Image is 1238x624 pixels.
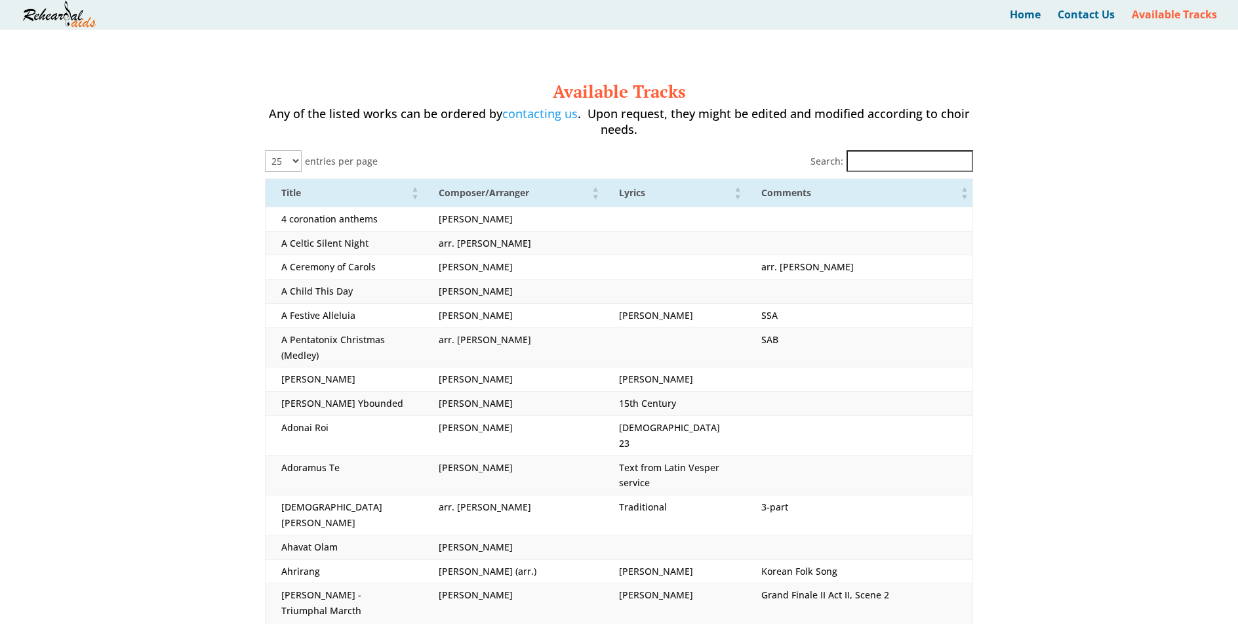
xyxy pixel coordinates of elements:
td: [PERSON_NAME] [266,367,423,392]
td: Grand Finale II Act II, Scene 2 [746,583,972,623]
td: arr. [PERSON_NAME] [423,327,603,367]
span: Composer/Arranger: Activate to sort [591,179,599,207]
td: [PERSON_NAME] [603,367,746,392]
td: [PERSON_NAME] [603,304,746,328]
a: Home [1010,10,1041,29]
td: A Child This Day [266,280,423,304]
td: [PERSON_NAME] [423,255,603,280]
a: contacting us [502,106,578,121]
td: Traditional [603,495,746,535]
td: A Celtic Silent Night [266,231,423,255]
td: [PERSON_NAME] (arr.) [423,559,603,583]
td: [PERSON_NAME] [423,207,603,231]
td: 4 coronation anthems [266,207,423,231]
td: [PERSON_NAME] Ybounded [266,392,423,416]
td: SSA [746,304,972,328]
td: [PERSON_NAME] [423,304,603,328]
span: Comments: Activate to sort [961,179,968,207]
td: arr. [PERSON_NAME] [746,255,972,280]
td: Text from Latin Vesper service [603,455,746,495]
td: arr. [PERSON_NAME] [423,495,603,535]
td: Ahrirang [266,559,423,583]
label: Search: [810,154,843,169]
td: [PERSON_NAME] [423,455,603,495]
td: [PERSON_NAME] [603,559,746,583]
td: [PERSON_NAME] [423,367,603,392]
span: Comments [761,186,811,199]
span: Lyrics [619,186,645,199]
a: Available Tracks [1132,10,1217,29]
td: A Festive Alleluia [266,304,423,328]
a: Contact Us [1058,10,1115,29]
td: Ahavat Olam [266,535,423,559]
span: Title: Activate to sort [411,179,419,207]
td: 3-part [746,495,972,535]
td: [PERSON_NAME] - Triumphal Marcth [266,583,423,623]
span: Available Tracks [553,80,686,102]
td: [PERSON_NAME] [423,280,603,304]
label: entries per page [305,154,378,169]
span: Lyrics: Activate to sort [734,179,742,207]
span: Title [281,186,301,199]
td: SAB [746,327,972,367]
td: arr. [PERSON_NAME] [423,231,603,255]
td: A Ceremony of Carols [266,255,423,280]
td: 15th Century [603,392,746,416]
td: [PERSON_NAME] [603,583,746,623]
td: Adonai Roi [266,416,423,456]
td: [DEMOGRAPHIC_DATA] [PERSON_NAME] [266,495,423,535]
p: Any of the listed works can be ordered by . Upon request, they might be edited and modified accor... [265,106,973,150]
td: [PERSON_NAME] [423,535,603,559]
td: A Pentatonix Christmas (Medley) [266,327,423,367]
td: Adoramus Te [266,455,423,495]
span: Composer/Arranger [439,186,529,199]
td: [PERSON_NAME] [423,392,603,416]
td: [PERSON_NAME] [423,416,603,456]
td: Korean Folk Song [746,559,972,583]
td: [PERSON_NAME] [423,583,603,623]
td: [DEMOGRAPHIC_DATA] 23 [603,416,746,456]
